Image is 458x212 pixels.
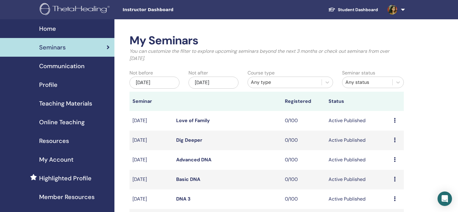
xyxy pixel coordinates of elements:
span: Profile [39,80,58,89]
label: Not after [188,69,208,77]
span: Member Resources [39,192,95,201]
a: Student Dashboard [323,4,383,15]
td: [DATE] [129,150,173,170]
span: Resources [39,136,69,145]
td: Active Published [326,131,391,150]
a: Dig Deeper [176,137,202,143]
th: Status [326,92,391,111]
h2: My Seminars [129,34,404,48]
span: Home [39,24,56,33]
div: Open Intercom Messenger [438,191,452,206]
td: 0/100 [282,189,326,209]
div: [DATE] [188,77,238,89]
td: Active Published [326,170,391,189]
td: 0/100 [282,170,326,189]
td: [DATE] [129,189,173,209]
a: DNA 3 [176,196,191,202]
td: [DATE] [129,131,173,150]
label: Course type [248,69,275,77]
span: Teaching Materials [39,99,92,108]
td: 0/100 [282,150,326,170]
td: [DATE] [129,111,173,131]
img: default.jpg [388,5,397,14]
td: Active Published [326,189,391,209]
span: My Account [39,155,73,164]
span: Communication [39,62,85,71]
div: Any type [251,79,319,86]
td: Active Published [326,150,391,170]
span: Seminars [39,43,66,52]
label: Not before [129,69,153,77]
th: Seminar [129,92,173,111]
div: Any status [345,79,389,86]
span: Highlighted Profile [39,174,92,183]
th: Registered [282,92,326,111]
td: 0/100 [282,131,326,150]
a: Love of Family [176,117,210,124]
span: Online Teaching [39,118,85,127]
label: Seminar status [342,69,375,77]
img: logo.png [40,3,112,17]
td: Active Published [326,111,391,131]
div: [DATE] [129,77,179,89]
p: You can customize the filter to explore upcoming seminars beyond the next 3 months or check out s... [129,48,404,62]
td: 0/100 [282,111,326,131]
a: Advanced DNA [176,157,211,163]
td: [DATE] [129,170,173,189]
img: graduation-cap-white.svg [328,7,335,12]
span: Instructor Dashboard [123,7,213,13]
a: Basic DNA [176,176,200,182]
